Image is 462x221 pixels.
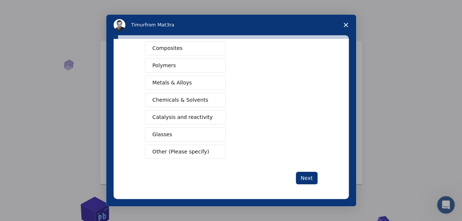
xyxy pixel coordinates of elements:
span: Support [15,5,41,12]
span: Metals & Alloys [153,79,192,87]
span: Timur [131,22,145,28]
span: Polymers [153,62,176,69]
span: Composites [153,44,183,52]
span: Other (Please specify) [153,148,209,156]
button: Metals & Alloys [145,76,226,90]
button: Catalysis and reactivity [145,110,226,124]
span: Glasses [153,131,172,138]
span: Close survey [336,15,356,35]
img: Profile image for Timur [114,19,125,31]
button: Polymers [145,58,226,73]
span: Chemicals & Solvents [153,96,208,104]
button: Composites [145,41,226,55]
button: Other (Please specify) [145,145,226,159]
button: Chemicals & Solvents [145,93,226,107]
span: Catalysis and reactivity [153,113,213,121]
span: from Mat3ra [145,22,174,28]
button: Next [296,172,318,184]
button: Glasses [145,127,226,142]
